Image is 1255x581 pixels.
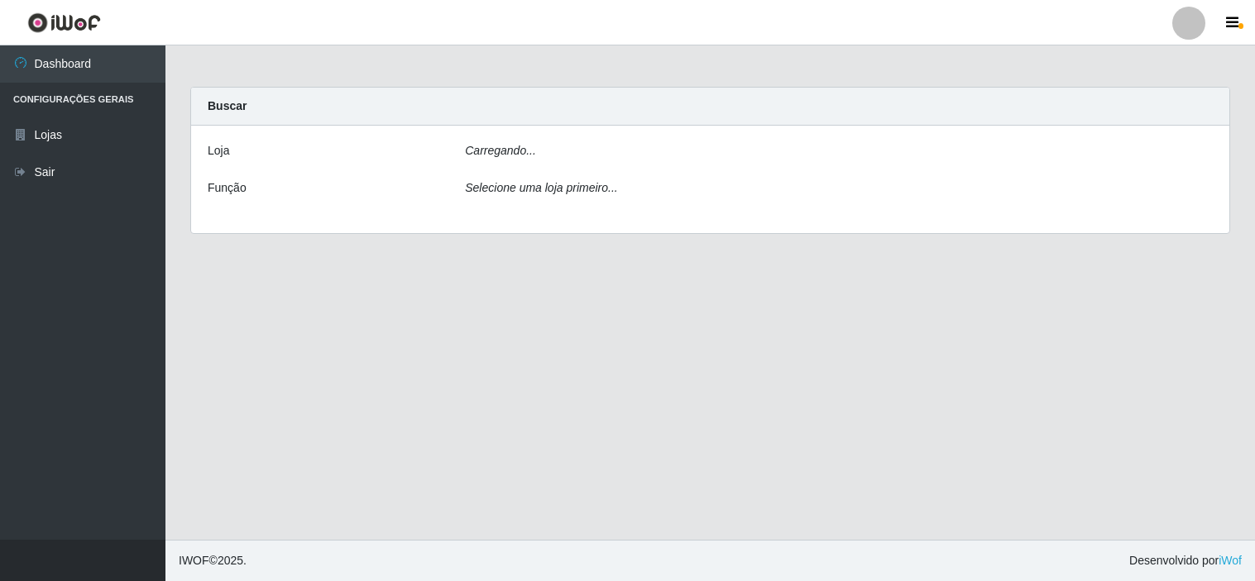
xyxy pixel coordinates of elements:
[179,552,247,569] span: © 2025 .
[208,142,229,160] label: Loja
[208,179,247,197] label: Função
[208,99,247,112] strong: Buscar
[27,12,101,33] img: CoreUI Logo
[465,181,617,194] i: Selecione uma loja primeiro...
[179,554,209,567] span: IWOF
[1219,554,1242,567] a: iWof
[465,144,536,157] i: Carregando...
[1129,552,1242,569] span: Desenvolvido por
